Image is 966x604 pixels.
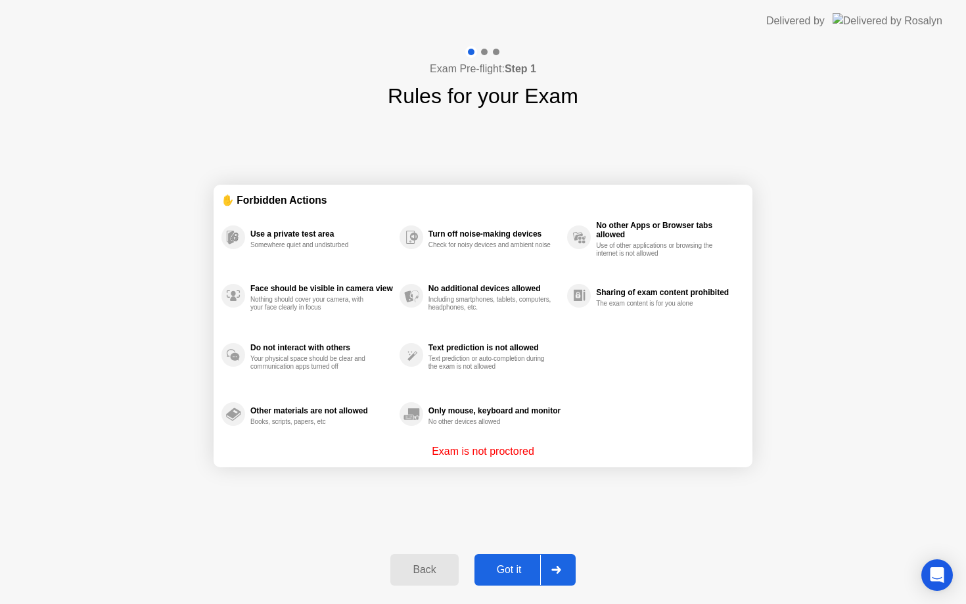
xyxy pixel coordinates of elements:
[505,63,536,74] b: Step 1
[250,284,393,293] div: Face should be visible in camera view
[250,229,393,239] div: Use a private test area
[250,296,375,312] div: Nothing should cover your camera, with your face clearly in focus
[428,241,553,249] div: Check for noisy devices and ambient noise
[250,406,393,415] div: Other materials are not allowed
[478,564,540,576] div: Got it
[596,300,720,308] div: The exam content is for you alone
[430,61,536,77] h4: Exam Pre-flight:
[428,406,561,415] div: Only mouse, keyboard and monitor
[428,296,553,312] div: Including smartphones, tablets, computers, headphones, etc.
[596,242,720,258] div: Use of other applications or browsing the internet is not allowed
[921,559,953,591] div: Open Intercom Messenger
[428,229,561,239] div: Turn off noise-making devices
[474,554,576,586] button: Got it
[596,288,738,297] div: Sharing of exam content prohibited
[428,355,553,371] div: Text prediction or auto-completion during the exam is not allowed
[428,418,553,426] div: No other devices allowed
[432,444,534,459] p: Exam is not proctored
[388,80,578,112] h1: Rules for your Exam
[428,343,561,352] div: Text prediction is not allowed
[250,418,375,426] div: Books, scripts, papers, etc
[390,554,458,586] button: Back
[596,221,738,239] div: No other Apps or Browser tabs allowed
[250,355,375,371] div: Your physical space should be clear and communication apps turned off
[766,13,825,29] div: Delivered by
[250,343,393,352] div: Do not interact with others
[428,284,561,293] div: No additional devices allowed
[394,564,454,576] div: Back
[833,13,942,28] img: Delivered by Rosalyn
[221,193,745,208] div: ✋ Forbidden Actions
[250,241,375,249] div: Somewhere quiet and undisturbed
